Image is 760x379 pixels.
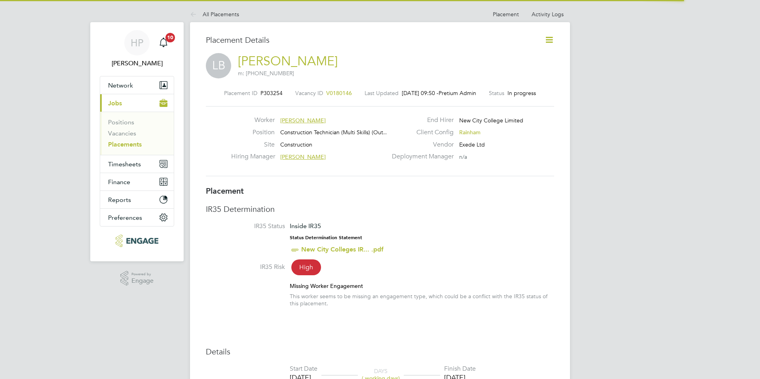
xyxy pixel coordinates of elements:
[108,118,134,126] a: Positions
[387,152,454,161] label: Deployment Manager
[290,235,362,240] strong: Status Determination Statement
[295,90,323,97] label: Vacancy ID
[280,117,326,124] span: [PERSON_NAME]
[402,90,439,97] span: [DATE] 09:50 -
[459,153,467,160] span: n/a
[100,191,174,208] button: Reports
[100,155,174,173] button: Timesheets
[108,130,136,137] a: Vacancies
[156,30,171,55] a: 10
[444,365,476,373] div: Finish Date
[108,160,141,168] span: Timesheets
[206,204,554,214] h3: IR35 Determination
[231,152,275,161] label: Hiring Manager
[108,141,142,148] a: Placements
[206,347,554,357] h3: Details
[224,90,257,97] label: Placement ID
[291,259,321,275] span: High
[100,76,174,94] button: Network
[206,53,231,78] span: LB
[507,90,536,97] span: In progress
[108,82,133,89] span: Network
[108,178,130,186] span: Finance
[459,141,485,148] span: Exede Ltd
[231,116,275,124] label: Worker
[238,53,338,69] a: [PERSON_NAME]
[131,38,143,48] span: HP
[387,128,454,137] label: Client Config
[100,112,174,155] div: Jobs
[131,278,154,284] span: Engage
[387,141,454,149] label: Vendor
[290,365,317,373] div: Start Date
[280,129,389,136] span: Construction Technician (Multi Skills) (Out…
[459,117,523,124] span: New City College Limited
[100,234,174,247] a: Go to home page
[120,271,154,286] a: Powered byEngage
[365,90,399,97] label: Last Updated
[326,90,352,97] span: V0180146
[280,153,326,160] span: [PERSON_NAME]
[100,94,174,112] button: Jobs
[459,129,481,136] span: Rainham
[206,263,285,271] label: IR35 Risk
[206,186,244,196] b: Placement
[290,282,554,289] div: Missing Worker Engagement
[116,234,158,247] img: xede-logo-retina.png
[260,90,283,97] span: P303254
[108,99,122,107] span: Jobs
[206,222,285,230] label: IR35 Status
[165,33,175,42] span: 10
[290,222,321,230] span: Inside IR35
[231,141,275,149] label: Site
[206,35,532,45] h3: Placement Details
[301,246,384,253] a: New City Colleges IR... .pdf
[131,271,154,278] span: Powered by
[100,209,174,226] button: Preferences
[493,11,519,18] a: Placement
[387,116,454,124] label: End Hirer
[238,70,294,77] span: m: [PHONE_NUMBER]
[90,22,184,261] nav: Main navigation
[290,293,554,307] div: This worker seems to be missing an engagement type, which could be a conflict with the IR35 statu...
[100,59,174,68] span: Hannah Pearce
[100,30,174,68] a: HP[PERSON_NAME]
[280,141,312,148] span: Construction
[439,90,476,97] span: Pretium Admin
[100,173,174,190] button: Finance
[108,196,131,204] span: Reports
[190,11,239,18] a: All Placements
[231,128,275,137] label: Position
[489,90,504,97] label: Status
[532,11,564,18] a: Activity Logs
[108,214,142,221] span: Preferences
